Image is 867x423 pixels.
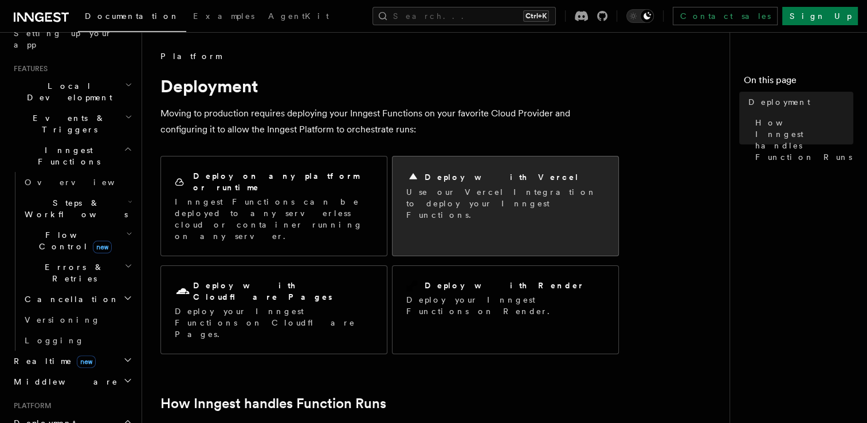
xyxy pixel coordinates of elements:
[160,105,619,138] p: Moving to production requires deploying your Inngest Functions on your favorite Cloud Provider an...
[626,9,654,23] button: Toggle dark mode
[673,7,778,25] a: Contact sales
[93,241,112,253] span: new
[20,330,135,351] a: Logging
[25,336,84,345] span: Logging
[77,355,96,368] span: new
[160,265,387,354] a: Deploy with Cloudflare PagesDeploy your Inngest Functions on Cloudflare Pages.
[268,11,329,21] span: AgentKit
[186,3,261,31] a: Examples
[9,172,135,351] div: Inngest Functions
[20,193,135,225] button: Steps & Workflows
[744,92,853,112] a: Deployment
[175,305,373,340] p: Deploy your Inngest Functions on Cloudflare Pages.
[20,197,128,220] span: Steps & Workflows
[425,280,584,291] h2: Deploy with Render
[782,7,858,25] a: Sign Up
[175,196,373,242] p: Inngest Functions can be deployed to any serverless cloud or container running on any server.
[751,112,853,167] a: How Inngest handles Function Runs
[175,284,191,300] svg: Cloudflare
[193,170,373,193] h2: Deploy on any platform or runtime
[160,76,619,96] h1: Deployment
[9,401,52,410] span: Platform
[20,310,135,330] a: Versioning
[85,11,179,21] span: Documentation
[160,156,387,256] a: Deploy on any platform or runtimeInngest Functions can be deployed to any serverless cloud or con...
[425,171,579,183] h2: Deploy with Vercel
[20,172,135,193] a: Overview
[392,265,619,354] a: Deploy with RenderDeploy your Inngest Functions on Render.
[193,280,373,303] h2: Deploy with Cloudflare Pages
[748,96,810,108] span: Deployment
[20,293,119,305] span: Cancellation
[78,3,186,32] a: Documentation
[9,80,125,103] span: Local Development
[9,376,118,387] span: Middleware
[406,294,605,317] p: Deploy your Inngest Functions on Render.
[20,229,126,252] span: Flow Control
[160,50,221,62] span: Platform
[160,395,386,412] a: How Inngest handles Function Runs
[25,178,143,187] span: Overview
[372,7,556,25] button: Search...Ctrl+K
[193,11,254,21] span: Examples
[9,351,135,371] button: Realtimenew
[9,112,125,135] span: Events & Triggers
[9,144,124,167] span: Inngest Functions
[9,371,135,392] button: Middleware
[9,23,135,55] a: Setting up your app
[406,186,605,221] p: Use our Vercel Integration to deploy your Inngest Functions.
[9,355,96,367] span: Realtime
[9,108,135,140] button: Events & Triggers
[9,64,48,73] span: Features
[261,3,336,31] a: AgentKit
[20,225,135,257] button: Flow Controlnew
[744,73,853,92] h4: On this page
[523,10,549,22] kbd: Ctrl+K
[20,261,124,284] span: Errors & Retries
[20,257,135,289] button: Errors & Retries
[9,140,135,172] button: Inngest Functions
[20,289,135,310] button: Cancellation
[25,315,100,324] span: Versioning
[755,117,853,163] span: How Inngest handles Function Runs
[392,156,619,256] a: Deploy with VercelUse our Vercel Integration to deploy your Inngest Functions.
[9,76,135,108] button: Local Development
